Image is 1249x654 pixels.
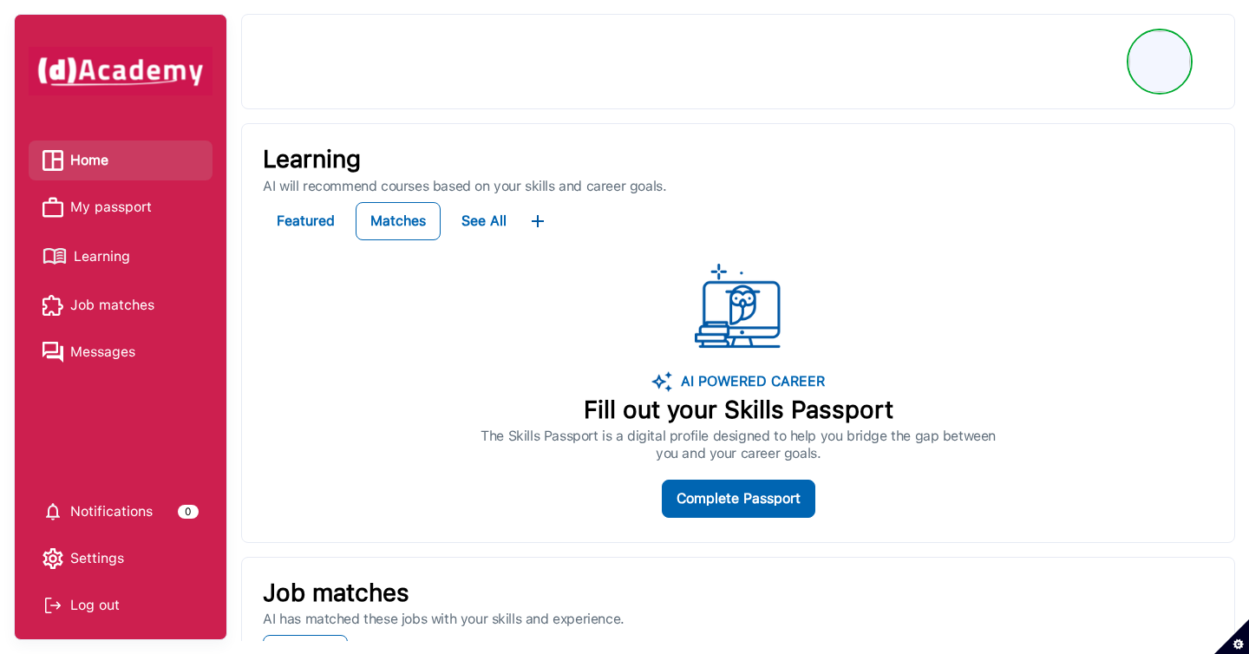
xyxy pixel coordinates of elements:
img: Learning icon [43,241,67,271]
img: Job matches icon [43,295,63,316]
a: Job matches iconJob matches [43,292,199,318]
span: My passport [70,194,152,220]
button: Matches [356,202,441,240]
a: Home iconHome [43,147,199,173]
span: Messages [70,339,135,365]
button: See All [448,202,520,240]
img: dAcademy [29,47,213,95]
div: See All [461,209,507,233]
p: AI POWERED CAREER [672,371,825,392]
p: Learning [263,145,1213,174]
a: Messages iconMessages [43,339,199,365]
span: Learning [74,244,130,270]
img: ... [695,264,781,350]
p: The Skills Passport is a digital profile designed to help you bridge the gap between you and your... [481,428,996,462]
img: image [651,371,672,392]
button: Featured [263,202,349,240]
button: Complete Passport [662,480,815,518]
img: setting [43,548,63,569]
p: AI has matched these jobs with your skills and experience. [263,611,1213,628]
div: Log out [43,592,199,618]
a: My passport iconMy passport [43,194,199,220]
div: Featured [277,209,335,233]
img: Messages icon [43,342,63,363]
span: Settings [70,546,124,572]
p: Fill out your Skills Passport [481,396,996,425]
img: ... [527,211,548,232]
button: Set cookie preferences [1214,619,1249,654]
span: Notifications [70,499,153,525]
img: My passport icon [43,197,63,218]
div: Complete Passport [677,487,801,511]
p: Job matches [263,579,1213,608]
p: AI will recommend courses based on your skills and career goals. [263,178,1213,195]
a: Learning iconLearning [43,241,199,271]
img: setting [43,501,63,522]
img: Profile [1129,31,1190,92]
img: Home icon [43,150,63,171]
div: 0 [178,505,199,519]
div: Matches [370,209,426,233]
span: Job matches [70,292,154,318]
img: Log out [43,595,63,616]
span: Home [70,147,108,173]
